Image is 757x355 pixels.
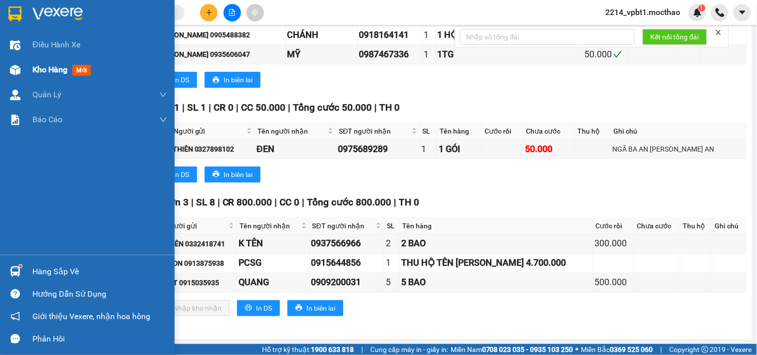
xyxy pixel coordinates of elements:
[384,218,400,234] th: SL
[635,218,681,234] th: Chưa cước
[10,115,20,125] img: solution-icon
[72,65,91,76] span: mới
[681,218,713,234] th: Thu hộ
[386,236,398,250] div: 2
[10,289,20,299] span: question-circle
[575,123,611,140] th: Thu hộ
[437,123,482,140] th: Tên hàng
[156,49,284,60] div: [PERSON_NAME] 0935606047
[237,300,280,316] button: printerIn DS
[651,31,699,42] span: Kết nối tổng đài
[734,4,751,21] button: caret-down
[358,25,423,45] td: 0918164141
[205,167,260,182] button: printerIn biên lai
[224,169,252,180] span: In biên lai
[205,72,260,88] button: printerIn biên lai
[10,266,20,277] img: warehouse-icon
[738,8,747,17] span: caret-down
[401,236,591,250] div: 2 BAO
[311,346,354,354] strong: 1900 633 818
[401,256,591,270] div: THU HỘ TÊN [PERSON_NAME] 4.700.000
[213,76,220,84] span: printer
[256,303,272,314] span: In DS
[191,196,194,208] span: |
[247,4,264,21] button: aim
[312,220,374,231] span: SĐT người nhận
[338,142,418,156] div: 0975689289
[310,254,385,273] td: 0915644856
[693,8,702,17] img: icon-new-feature
[420,123,438,140] th: SL
[598,6,689,18] span: 2214_vpbt1.mocthao
[482,123,524,140] th: Cước rồi
[206,9,213,16] span: plus
[307,196,392,208] span: Tổng cước 800.000
[400,218,593,234] th: Tên hàng
[287,300,343,316] button: printerIn biên lai
[359,47,421,61] div: 0987467336
[196,196,215,208] span: SL 8
[164,238,235,249] div: K TÊN 0332418741
[374,102,377,113] span: |
[164,277,235,288] div: ĐẠT 0915035935
[339,126,409,137] span: SĐT người nhận
[699,4,706,11] sup: 1
[280,196,300,208] span: CC 0
[593,218,635,234] th: Cước rồi
[438,47,581,61] div: 1TG
[174,126,245,137] span: Người gửi
[173,144,253,155] div: THIÊN 0327898102
[8,6,21,21] img: logo-vxr
[257,126,326,137] span: Tên người nhận
[358,45,423,64] td: 0987467336
[241,102,285,113] span: CC 50.000
[156,29,284,40] div: [PERSON_NAME] 0905488382
[165,220,226,231] span: Người gửi
[311,256,383,270] div: 0915644856
[482,346,573,354] strong: 0708 023 035 - 0935 103 250
[162,196,189,208] span: Đơn 3
[164,258,235,269] div: PCDN 0913875938
[187,102,206,113] span: SL 1
[359,28,421,42] div: 0918164141
[524,123,575,140] th: Chưa cước
[10,312,20,321] span: notification
[32,88,61,101] span: Quản Lý
[595,236,633,250] div: 300.000
[214,102,234,113] span: CR 0
[32,287,167,302] div: Hướng dẫn sử dụng
[286,45,358,64] td: MỸ
[306,303,335,314] span: In biên lai
[336,140,420,159] td: 0975689289
[252,9,258,16] span: aim
[401,275,591,289] div: 5 BAO
[255,140,336,159] td: ĐEN
[275,196,277,208] span: |
[311,275,383,289] div: 0909200031
[302,196,305,208] span: |
[610,346,653,354] strong: 0369 525 060
[182,102,185,113] span: |
[438,28,581,42] div: 1 HỘP
[370,344,448,355] span: Cung cấp máy in - giấy in:
[32,38,81,51] span: Điều hành xe
[287,28,356,42] div: CHÁNH
[286,25,358,45] td: CHÁNH
[32,65,67,74] span: Kho hàng
[525,142,573,156] div: 50.000
[700,4,704,11] span: 1
[311,236,383,250] div: 0937566966
[581,344,653,355] span: Miền Bắc
[154,300,230,316] button: downloadNhập kho nhận
[451,344,573,355] span: Miền Nam
[237,234,310,254] td: K TÊN
[379,102,400,113] span: TH 0
[424,28,434,42] div: 1
[224,74,252,85] span: In biên lai
[245,304,252,312] span: printer
[10,40,20,50] img: warehouse-icon
[424,47,434,61] div: 1
[595,275,633,289] div: 500.000
[643,29,707,45] button: Kết nối tổng đài
[229,9,236,16] span: file-add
